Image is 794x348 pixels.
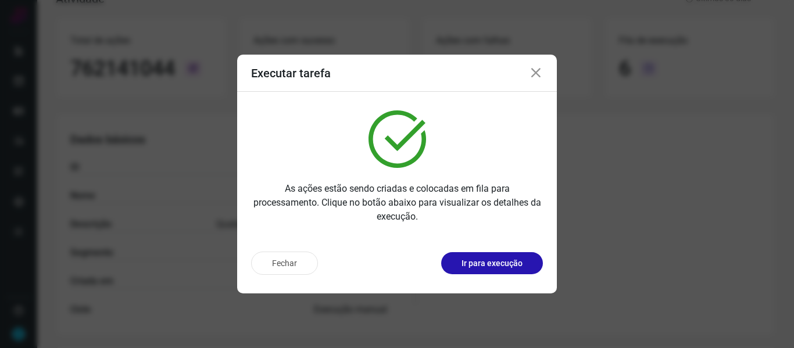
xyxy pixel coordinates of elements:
[251,182,543,224] p: As ações estão sendo criadas e colocadas em fila para processamento. Clique no botão abaixo para ...
[251,66,331,80] h3: Executar tarefa
[462,257,523,270] p: Ir para execução
[441,252,543,274] button: Ir para execução
[369,110,426,168] img: verified.svg
[251,252,318,275] button: Fechar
